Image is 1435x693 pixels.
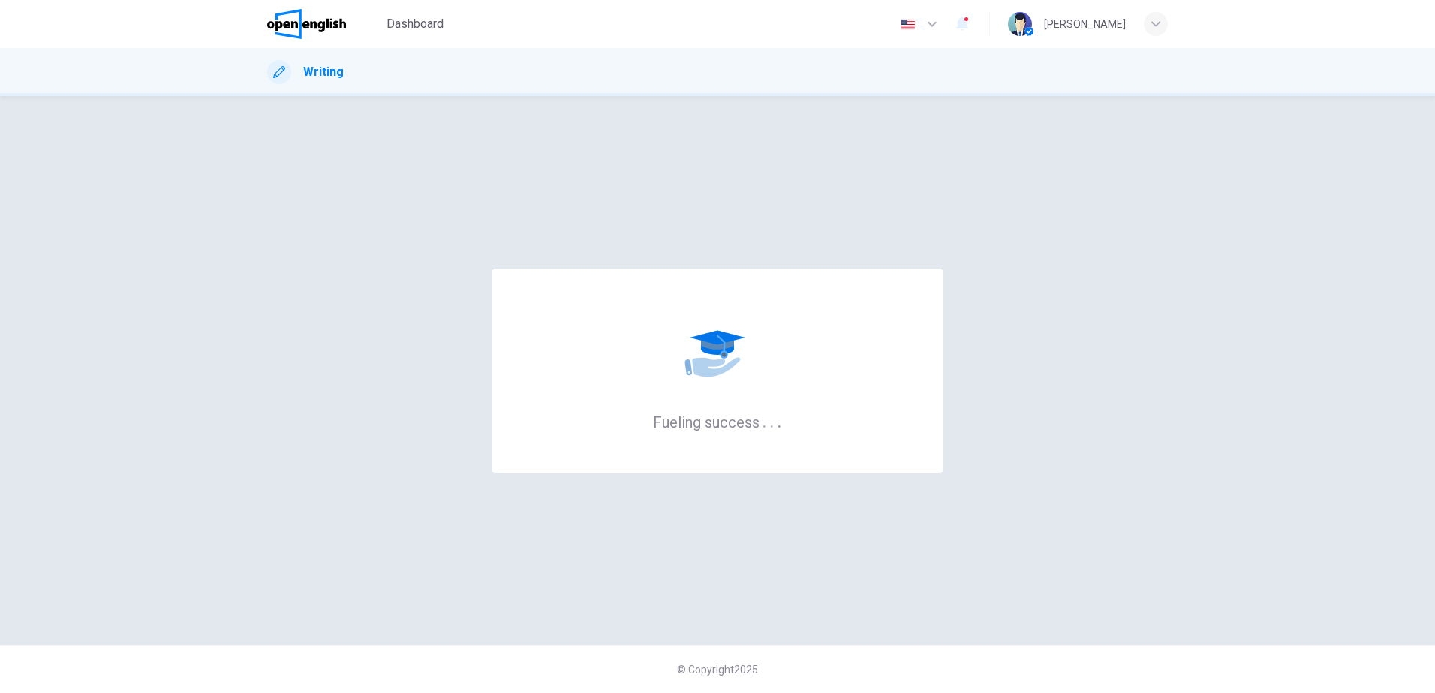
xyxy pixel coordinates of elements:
[769,408,775,433] h6: .
[1044,15,1126,33] div: [PERSON_NAME]
[267,9,346,39] img: OpenEnglish logo
[653,412,782,431] h6: Fueling success
[777,408,782,433] h6: .
[387,15,444,33] span: Dashboard
[381,10,450,37] button: Dashboard
[898,19,917,30] img: en
[267,9,381,39] a: OpenEnglish logo
[677,664,758,676] span: © Copyright 2025
[762,408,767,433] h6: .
[303,63,344,81] h1: Writing
[1008,12,1032,36] img: Profile picture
